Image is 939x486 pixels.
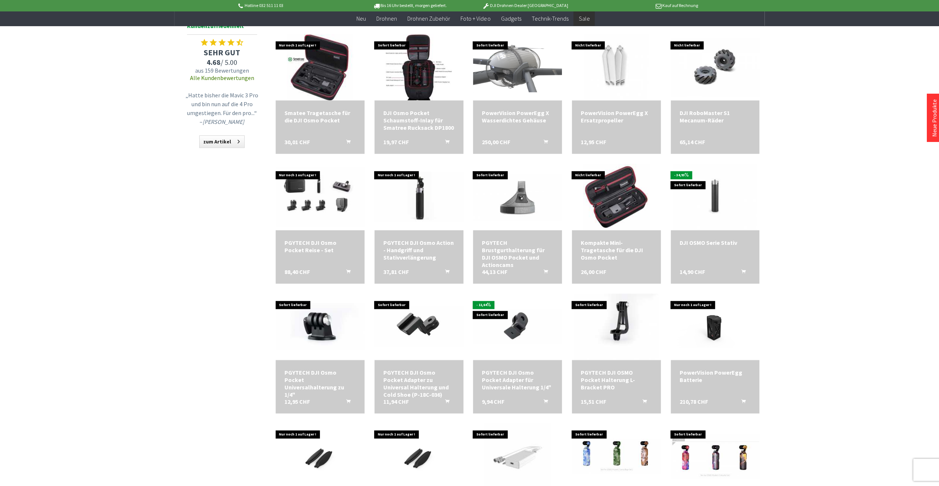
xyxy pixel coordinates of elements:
[671,305,760,348] img: PowerVision PowerEgg Batterie
[535,268,552,278] button: In den Warenkorb
[482,109,553,124] a: PowerVision PowerEgg X Wasserdichtes Gehäuse 250,00 CHF In den Warenkorb
[371,11,402,26] a: Drohnen
[351,11,371,26] a: Neu
[581,109,652,124] a: PowerVision PowerEgg X Ersatzpropeller 12,95 CHF
[337,138,355,148] button: In den Warenkorb
[284,398,310,405] span: 12,95 CHF
[673,164,757,230] img: DJI OSMO Serie Stativ
[581,398,606,405] span: 15,51 CHF
[680,138,705,146] span: 65,14 CHF
[531,15,568,22] span: Technik-Trends
[583,164,649,230] img: Kompakte Mini-Tragetasche für die DJI Osmo Pocket
[581,369,652,391] a: PGYTECH DJI OSMO Pocket Halterung L-Bracket PRO 15,51 CHF In den Warenkorb
[199,135,245,148] a: zum Artikel
[383,138,409,146] span: 19,97 CHF
[203,118,244,125] em: [PERSON_NAME]
[732,398,750,407] button: In den Warenkorb
[284,109,356,124] a: Smatee Tragetasche für die DJI Osmo Pocket 30,01 CHF In den Warenkorb
[584,34,648,100] img: PowerVision PowerEgg X Ersatzpropeller
[482,239,553,268] div: PGYTECH Brustgurthalterung für DJI OSMO Pocket und Actioncams
[535,398,552,407] button: In den Warenkorb
[337,268,355,278] button: In den Warenkorb
[460,15,490,22] span: Foto + Video
[183,67,261,74] span: aus 159 Bewertungen
[473,174,562,220] img: PGYTECH Brustgurthalterung für DJI OSMO Pocket und Actioncams
[356,15,366,22] span: Neu
[680,369,751,383] a: PowerVision PowerEgg Batterie 210,78 CHF In den Warenkorb
[482,268,507,275] span: 44,13 CHF
[376,15,397,22] span: Drohnen
[374,434,463,478] img: PowerVision PowerEgg Propeller CCW (2 Stück), rechtsdrehend
[574,294,658,360] img: PGYTECH DJI OSMO Pocket Halterung L-Bracket PRO
[374,172,463,222] img: PGYTECH DJI Osmo Action - Handgriff und Stativverlängerung
[207,58,221,67] span: 4.68
[185,91,259,126] p: „Hatte bisher die Mavic 3 Pro und bin nun auf die 4 Pro umgestiegen. Für den pro...“ –
[501,15,521,22] span: Gadgets
[337,398,355,407] button: In den Warenkorb
[352,1,467,10] p: Bis 16 Uhr bestellt, morgen geliefert.
[383,369,455,398] a: PGYTECH DJI Osmo Pocket Adapter zu Universal Halterung und Cold Shoe (P-18C-036) 11,94 CHF In den...
[276,303,365,350] img: PGYTECH DJI Osmo Pocket Universalhalterung zu 1/4"
[572,439,661,473] img: DJI OSMO Pocket Skin (Tarn-Set)
[284,369,356,398] div: PGYTECH DJI Osmo Pocket Universalhalterung zu 1/4"
[535,138,552,148] button: In den Warenkorb
[581,138,606,146] span: 12,95 CHF
[284,239,356,254] a: PGYTECH DJI Osmo Pocket Reise - Set 88,40 CHF In den Warenkorb
[581,239,652,261] a: Kompakte Mini-Tragetasche für die DJI Osmo Pocket 26,00 CHF
[383,109,455,131] a: DJI Osmo Pocket Schaumstoff-Inlay für Smatree Rucksack DP1800 19,97 CHF In den Warenkorb
[482,109,553,124] div: PowerVision PowerEgg X Wasserdichtes Gehäuse
[276,434,365,478] img: PowerVision PowerEgg Propeller CW (2Stück), rechtsdrehend
[482,239,553,268] a: PGYTECH Brustgurthalterung für DJI OSMO Pocket und Actioncams 44,13 CHF In den Warenkorb
[467,1,583,10] p: DJI Drohnen Dealer [GEOGRAPHIC_DATA]
[187,21,257,35] span: Kundenzufriedenheit
[284,268,310,275] span: 88,40 CHF
[581,268,606,275] span: 26,00 CHF
[581,369,652,391] div: PGYTECH DJI OSMO Pocket Halterung L-Bracket PRO
[287,34,353,100] img: Smatee Tragetasche für die DJI Osmo Pocket
[583,1,698,10] p: Kauf auf Rechnung
[383,239,455,261] a: PGYTECH DJI Osmo Action - Handgriff und Stativverlängerung 37,81 CHF In den Warenkorb
[671,434,760,479] img: DJI OSMO Pocket Skin (Farbiges Set)
[680,268,705,275] span: 14,90 CHF
[634,398,651,407] button: In den Warenkorb
[407,15,450,22] span: Drohnen Zubehör
[436,398,454,407] button: In den Warenkorb
[732,268,750,278] button: In den Warenkorb
[496,11,526,26] a: Gadgets
[680,109,751,124] div: DJI RoboMaster S1 Mecanum-Räder
[386,34,452,100] img: DJI Osmo Pocket Schaumstoff-Inlay für Smatree Rucksack DP1800
[573,11,595,26] a: Sale
[383,268,409,275] span: 37,81 CHF
[183,47,261,58] span: SEHR GUT
[284,109,356,124] div: Smatee Tragetasche für die DJI Osmo Pocket
[680,239,751,246] div: DJI OSMO Serie Stativ
[190,74,254,81] a: Alle Kundenbewertungen
[671,38,760,97] img: DJI RoboMaster S1 Mecanum-Räder
[436,138,454,148] button: In den Warenkorb
[581,239,652,261] div: Kompakte Mini-Tragetasche für die DJI Osmo Pocket
[680,239,751,246] a: DJI OSMO Serie Stativ 14,90 CHF In den Warenkorb
[183,58,261,67] span: / 5.00
[383,398,409,405] span: 11,94 CHF
[276,167,365,227] img: PGYTECH DJI Osmo Pocket Reise - Set
[482,369,553,391] div: PGYTECH DJI Osmo Pocket Adapter für Universale Halterung 1/4"
[284,138,310,146] span: 30,01 CHF
[237,1,352,10] p: Hotline 032 511 11 03
[473,309,562,344] img: PGYTECH DJI Osmo Pocket Adapter für Universale Halterung 1/4"
[931,99,938,137] a: Neue Produkte
[581,109,652,124] div: PowerVision PowerEgg X Ersatzpropeller
[455,11,496,26] a: Foto + Video
[680,109,751,124] a: DJI RoboMaster S1 Mecanum-Räder 65,14 CHF
[680,369,751,383] div: PowerVision PowerEgg Batterie
[482,369,553,391] a: PGYTECH DJI Osmo Pocket Adapter für Universale Halterung 1/4" 9,94 CHF In den Warenkorb
[680,398,708,405] span: 210,78 CHF
[482,138,510,146] span: 250,00 CHF
[383,109,455,131] div: DJI Osmo Pocket Schaumstoff-Inlay für Smatree Rucksack DP1800
[436,268,454,278] button: In den Warenkorb
[383,369,455,398] div: PGYTECH DJI Osmo Pocket Adapter zu Universal Halterung und Cold Shoe (P-18C-036)
[383,239,455,261] div: PGYTECH DJI Osmo Action - Handgriff und Stativverlängerung
[284,369,356,398] a: PGYTECH DJI Osmo Pocket Universalhalterung zu 1/4" 12,95 CHF In den Warenkorb
[473,42,562,92] img: PowerVision PowerEgg X Wasserdichtes Gehäuse
[482,398,504,405] span: 9,94 CHF
[526,11,573,26] a: Technik-Trends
